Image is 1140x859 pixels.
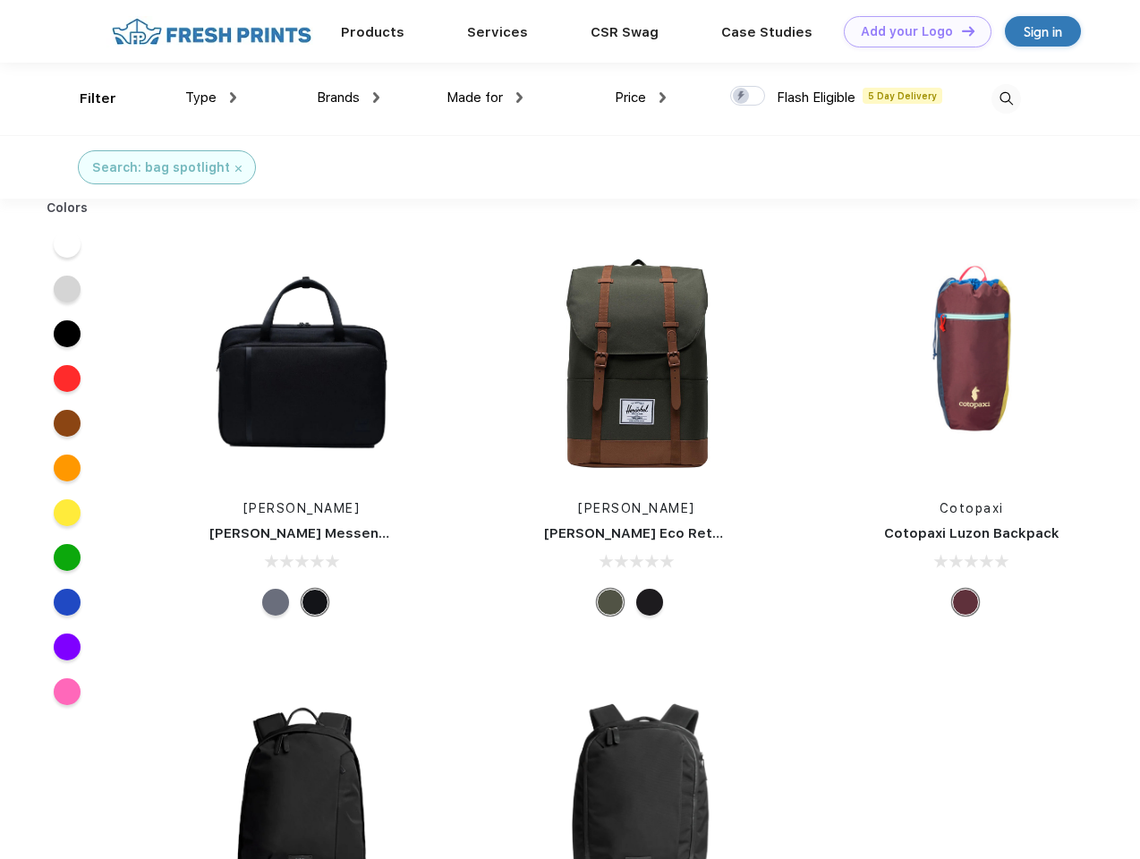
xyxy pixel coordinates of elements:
img: dropdown.png [373,92,379,103]
img: DT [962,26,974,36]
span: 5 Day Delivery [863,88,942,104]
span: Brands [317,89,360,106]
span: Flash Eligible [777,89,855,106]
img: filter_cancel.svg [235,166,242,172]
a: [PERSON_NAME] Eco Retreat 15" Computer Backpack [544,525,910,541]
a: Products [341,24,404,40]
img: dropdown.png [516,92,523,103]
div: Colors [33,199,102,217]
a: Sign in [1005,16,1081,47]
div: Black [302,589,328,616]
a: [PERSON_NAME] [578,501,695,515]
img: desktop_search.svg [991,84,1021,114]
img: func=resize&h=266 [517,243,755,481]
img: fo%20logo%202.webp [106,16,317,47]
a: [PERSON_NAME] Messenger [209,525,403,541]
span: Price [615,89,646,106]
div: Black [636,589,663,616]
img: func=resize&h=266 [183,243,421,481]
a: Cotopaxi Luzon Backpack [884,525,1059,541]
img: dropdown.png [659,92,666,103]
a: [PERSON_NAME] [243,501,361,515]
span: Type [185,89,217,106]
a: Cotopaxi [940,501,1004,515]
span: Made for [447,89,503,106]
div: Add your Logo [861,24,953,39]
img: dropdown.png [230,92,236,103]
img: func=resize&h=266 [853,243,1091,481]
div: Surprise [952,589,979,616]
div: Search: bag spotlight [92,158,230,177]
div: Sign in [1024,21,1062,42]
div: Filter [80,89,116,109]
div: Raven Crosshatch [262,589,289,616]
div: Forest [597,589,624,616]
